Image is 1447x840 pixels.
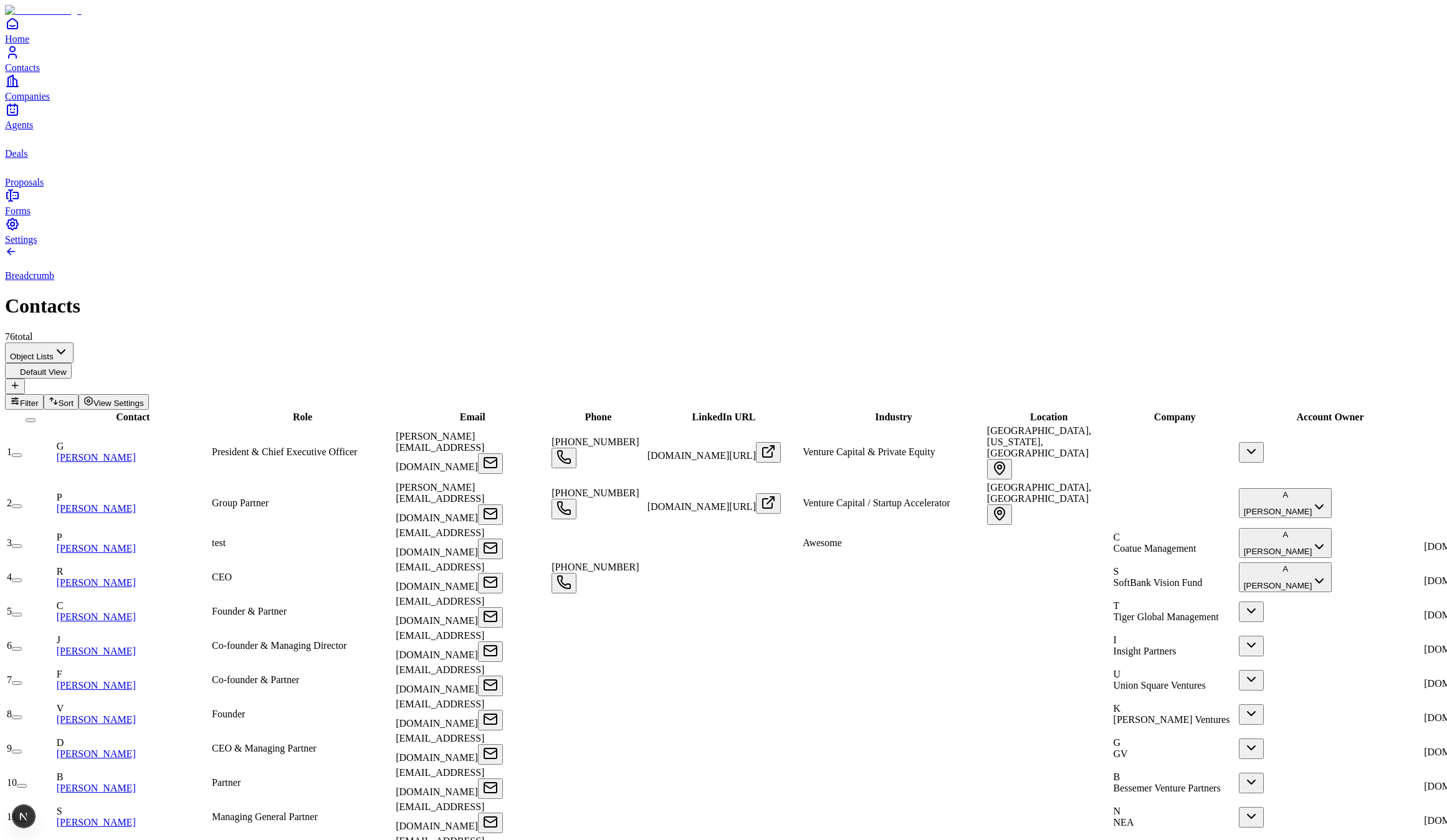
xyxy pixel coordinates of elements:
a: [PERSON_NAME] [57,714,136,725]
button: Open [478,744,503,765]
span: [PHONE_NUMBER] [552,562,639,572]
span: 9 [7,743,12,753]
div: J [57,635,209,646]
span: Venture Capital / Startup Accelerator [803,498,950,508]
span: Union Square Ventures [1114,680,1206,691]
span: [EMAIL_ADDRESS][DOMAIN_NAME] [396,801,484,831]
a: Companies [5,73,1442,101]
button: Open [987,504,1012,525]
a: deals [5,131,1442,159]
span: Phone [585,412,612,422]
button: Open [478,813,503,833]
div: T [1114,600,1236,611]
span: Managing General Partner [212,811,318,822]
span: Co-founder & Managing Director [212,640,346,651]
div: SSoftBank Vision Fund [1114,566,1236,588]
a: [PERSON_NAME] [57,748,136,759]
div: V [57,703,209,714]
span: 8 [7,709,12,719]
button: Open [478,607,503,628]
div: G [1114,737,1236,748]
div: GGV [1114,737,1236,760]
span: Awesome [803,537,842,548]
a: [PERSON_NAME] [57,452,136,463]
div: G [57,441,209,452]
a: [PERSON_NAME] [57,680,136,691]
span: NEA [1114,817,1134,828]
div: P [57,492,209,503]
button: Open [478,539,503,559]
span: [EMAIL_ADDRESS][DOMAIN_NAME] [396,767,484,797]
span: 6 [7,640,12,651]
div: 76 total [5,331,1442,342]
a: [PERSON_NAME] [57,783,136,793]
span: [EMAIL_ADDRESS][DOMAIN_NAME] [396,527,484,557]
span: [GEOGRAPHIC_DATA], [US_STATE], [GEOGRAPHIC_DATA] [987,425,1091,458]
span: Bessemer Venture Partners [1114,783,1221,793]
span: 5 [7,606,12,616]
span: Industry [875,412,912,422]
div: P [57,532,209,543]
span: [EMAIL_ADDRESS][DOMAIN_NAME] [396,733,484,763]
span: Sort [59,399,74,408]
p: Breadcrumb [5,270,1442,281]
span: Companies [5,91,50,101]
span: [PERSON_NAME] Ventures [1114,714,1230,725]
span: Contact [116,412,150,422]
div: D [57,737,209,748]
span: Insight Partners [1114,646,1177,656]
span: Settings [5,234,37,245]
span: CEO & Managing Partner [212,743,317,753]
a: Settings [5,217,1442,245]
button: View Settings [79,394,149,410]
span: [PERSON_NAME][EMAIL_ADDRESS][DOMAIN_NAME] [396,431,484,472]
span: 10 [7,777,17,788]
span: Founder [212,709,245,719]
div: C [1114,532,1236,543]
button: Open [552,499,576,519]
button: Filter [5,394,44,410]
a: Forms [5,188,1442,216]
span: Co-founder & Partner [212,674,299,685]
button: Open [756,442,781,463]
span: [EMAIL_ADDRESS][DOMAIN_NAME] [396,630,484,660]
div: F [57,669,209,680]
a: Breadcrumb [5,249,1442,281]
span: [EMAIL_ADDRESS][DOMAIN_NAME] [396,596,484,626]
div: IInsight Partners [1114,635,1236,657]
button: Open [478,710,503,730]
span: 11 [7,811,16,822]
div: TTiger Global Management [1114,600,1236,623]
div: K [1114,703,1236,714]
span: Partner [212,777,241,788]
span: Account Owner [1297,412,1364,422]
a: Contacts [5,45,1442,73]
a: [PERSON_NAME] [57,543,136,554]
span: CEO [212,572,232,582]
a: [PERSON_NAME] [57,611,136,622]
button: Open [478,453,503,474]
span: 4 [7,572,12,582]
span: 3 [7,537,12,548]
span: Tiger Global Management [1114,611,1219,622]
span: Email [460,412,485,422]
span: test [212,537,226,548]
div: R [57,566,209,577]
button: Open [478,573,503,593]
span: Role [293,412,312,422]
div: S [1114,566,1236,577]
span: Deals [5,148,27,159]
div: CCoatue Management [1114,532,1236,554]
a: [PERSON_NAME] [57,577,136,588]
span: [EMAIL_ADDRESS][DOMAIN_NAME] [396,664,484,694]
div: UUnion Square Ventures [1114,669,1236,691]
span: 7 [7,674,12,685]
span: President & Chief Executive Officer [212,446,357,457]
div: S [57,806,209,817]
span: 1 [7,446,12,457]
a: proposals [5,159,1442,187]
span: [PHONE_NUMBER] [552,437,639,447]
span: Filter [20,399,39,408]
span: Company [1154,412,1196,422]
button: Open [552,448,576,468]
